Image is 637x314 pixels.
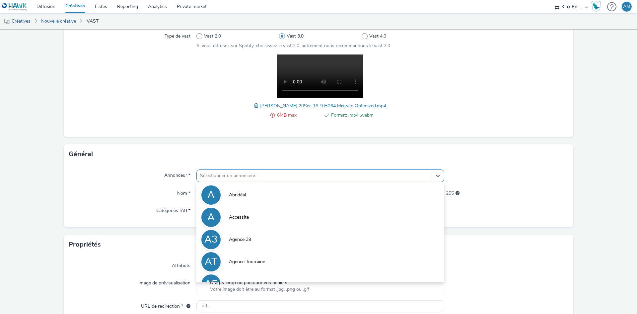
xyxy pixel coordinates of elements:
span: Si vous diffusez sur Spotify, choisissez le vast 2.0, autrement nous recommandons le vast 3.0 [196,43,390,49]
div: AF [204,275,217,293]
span: Drag & Drop ou parcourir vos fichiers. [210,279,309,286]
div: AM [623,2,630,12]
span: 255 [446,190,454,197]
a: Nouvelle créative [38,13,79,29]
div: A3 [204,230,218,249]
a: VAST [83,13,102,29]
span: Vast 4.0 [369,33,386,40]
label: Image de prévisualisation [136,277,193,286]
label: URL de redirection * [138,300,193,310]
input: url... [196,300,444,312]
span: Abridéal [229,192,246,198]
img: mobile [3,18,10,25]
img: Hawk Academy [591,1,601,12]
label: Annonceur * [162,169,193,179]
label: Attributs [169,260,193,269]
img: undefined Logo [2,3,27,11]
div: L'URL de redirection sera utilisée comme URL de validation avec certains SSP et ce sera l'URL de ... [183,303,190,310]
div: AT [205,253,217,271]
label: Catégories IAB * [154,205,193,214]
h3: Général [69,149,93,159]
span: Format: .mp4 .webm [331,111,374,119]
div: A [207,186,215,204]
span: Votre image doit être au format .jpg, .png ou .gif [210,286,309,293]
span: Agence Tourraine [229,259,265,265]
label: Nom * [175,187,193,197]
div: A [207,208,215,227]
span: Accessite [229,214,249,221]
h3: Propriétés [69,240,101,250]
span: Alba Films [229,281,250,287]
span: 6MB max [277,111,319,119]
a: Hawk Academy [591,1,604,12]
div: 255 caractères maximum [456,190,460,197]
span: Vast 2.0 [204,33,221,40]
label: Type de vast [162,30,193,40]
span: Agence 39 [229,236,251,243]
span: Vast 3.0 [287,33,304,40]
span: [PERSON_NAME] 20Sec 16-9 H264 Mixweb Optimized.mp4 [260,103,386,109]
